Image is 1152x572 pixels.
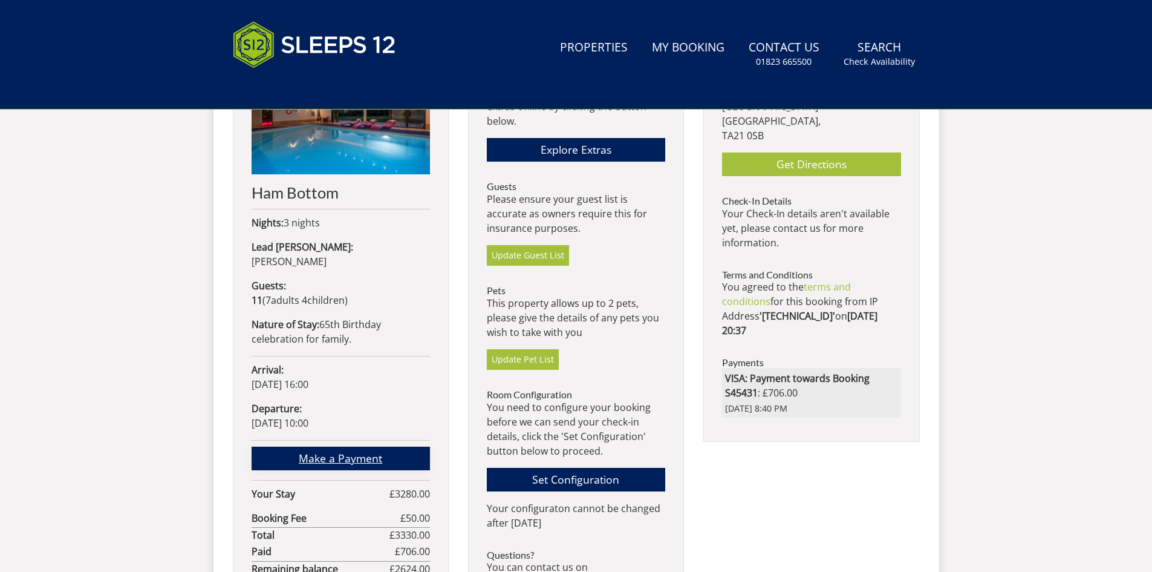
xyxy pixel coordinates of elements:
[725,402,897,415] span: [DATE] 8:40 PM
[252,528,389,542] strong: Total
[395,528,430,542] span: 3330.00
[252,487,389,501] strong: Your Stay
[487,296,665,340] p: This property allows up to 2 pets, please give the details of any pets you wish to take with you
[487,285,665,296] h3: Pets
[722,153,900,176] a: Get Directions
[252,447,430,470] a: Make a Payment
[252,216,284,229] strong: Nights:
[389,487,430,501] span: £
[389,528,430,542] span: £
[265,294,299,307] span: adult
[722,280,900,338] p: You agreed to the for this booking from IP Address on
[844,56,915,68] small: Check Availability
[295,294,299,307] span: s
[252,317,430,346] p: 65th Birthday celebration for family.
[252,184,430,201] h2: Ham Bottom
[400,545,430,558] span: 706.00
[252,318,319,331] strong: Nature of Stay:
[406,511,430,525] span: 50.00
[252,363,430,392] p: [DATE] 16:00
[487,468,665,491] a: Set Configuration
[252,240,353,254] strong: Lead [PERSON_NAME]:
[487,501,665,530] p: Your configuraton cannot be changed after [DATE]
[487,349,559,370] a: Update Pet List
[722,280,851,308] a: terms and conditions
[252,59,430,174] img: An image of 'Ham Bottom'
[329,294,345,307] span: ren
[252,511,400,525] strong: Booking Fee
[252,402,302,415] strong: Departure:
[252,255,327,268] span: [PERSON_NAME]
[744,35,824,74] a: Contact Us01823 665500
[722,196,900,206] h3: Check-In Details
[722,357,900,368] h3: Payments
[299,294,345,307] span: child
[725,372,870,399] strong: VISA: Payment towards Booking S45431
[395,487,430,501] span: 3280.00
[722,206,900,250] p: Your Check-In details aren't available yet, please contact us for more information.
[302,294,307,307] span: 4
[252,279,286,292] strong: Guests:
[252,294,348,307] span: ( )
[252,401,430,430] p: [DATE] 10:00
[839,35,920,74] a: SearchCheck Availability
[395,544,430,559] span: £
[265,294,271,307] span: 7
[252,363,284,376] strong: Arrival:
[252,215,430,230] p: 3 nights
[233,15,396,75] img: Sleeps 12
[252,544,395,559] strong: Paid
[722,368,900,418] li: : £706.00
[487,192,665,235] p: Please ensure your guest list is accurate as owners require this for insurance purposes.
[555,35,633,62] a: Properties
[487,389,665,400] h3: Room Configuration
[400,511,430,525] span: £
[760,309,835,323] strong: '[TECHNICAL_ID]'
[487,550,665,560] h3: Questions?
[722,309,877,337] strong: [DATE] 20:37
[252,59,430,201] a: Ham Bottom
[487,400,665,458] p: You need to configure your booking before we can send your check-in details, click the 'Set Confi...
[487,138,665,162] a: Explore Extras
[647,35,729,62] a: My Booking
[722,269,900,280] h3: Terms and Conditions
[227,82,354,93] iframe: Customer reviews powered by Trustpilot
[756,56,812,68] small: 01823 665500
[487,181,665,192] h3: Guests
[487,245,569,266] a: Update Guest List
[252,294,262,307] strong: 11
